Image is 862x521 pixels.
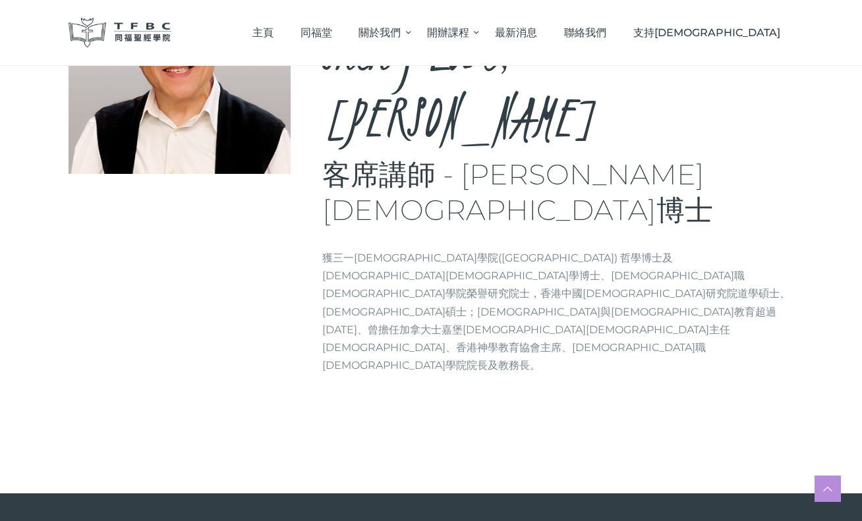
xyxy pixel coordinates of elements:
span: 聯絡我們 [564,26,606,39]
span: 主頁 [252,26,273,39]
span: 關於我們 [359,26,401,39]
p: 獲三一[DEMOGRAPHIC_DATA]學院([GEOGRAPHIC_DATA]) 哲學博士及[DEMOGRAPHIC_DATA][DEMOGRAPHIC_DATA]學博士、[DEMOGRAP... [322,249,793,374]
span: 支持[DEMOGRAPHIC_DATA] [633,26,780,39]
a: Scroll to top [815,476,841,502]
span: 最新消息 [495,26,537,39]
a: 同福堂 [287,13,345,52]
h3: 客席講師 - [PERSON_NAME][DEMOGRAPHIC_DATA]博士 [322,157,793,228]
span: 開辦課程 [427,26,469,39]
a: 聯絡我們 [551,13,620,52]
a: 主頁 [239,13,287,52]
a: 關於我們 [345,13,414,52]
span: 同福堂 [301,26,332,39]
a: 開辦課程 [414,13,482,52]
a: 支持[DEMOGRAPHIC_DATA] [619,13,793,52]
a: 最新消息 [482,13,551,52]
img: 同福聖經學院 TFBC [69,18,171,47]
